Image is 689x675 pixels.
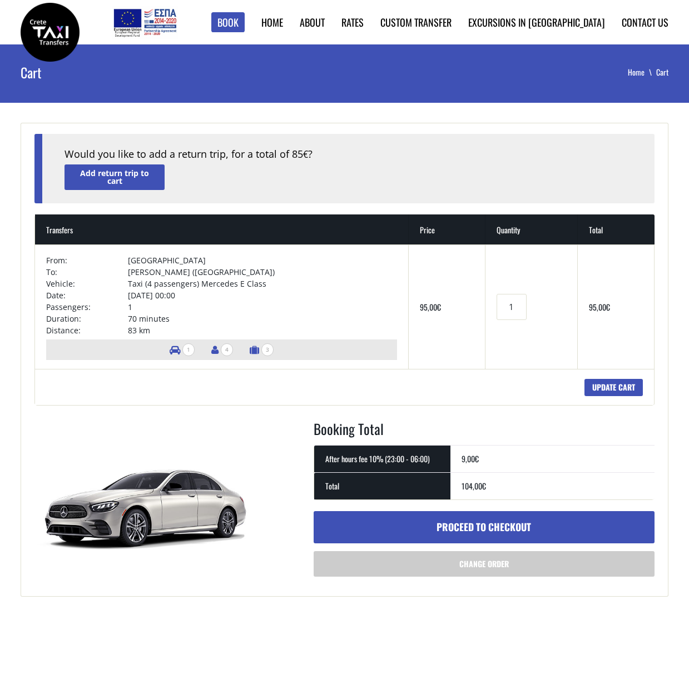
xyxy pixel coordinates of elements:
[482,480,486,492] span: €
[46,301,128,313] td: Passengers:
[46,278,128,289] td: Vehicle:
[341,15,364,29] a: Rates
[300,15,325,29] a: About
[628,66,656,78] a: Home
[128,289,397,301] td: [DATE] 00:00
[589,301,610,313] bdi: 95,00
[46,266,128,278] td: To:
[622,15,668,29] a: Contact us
[46,289,128,301] td: Date:
[65,164,165,189] a: Add return trip to cart
[182,343,195,356] span: 1
[437,301,441,313] span: €
[112,6,178,39] img: e-bannersEUERDF180X90.jpg
[21,3,80,62] img: Crete Taxi Transfers | Crete Taxi Transfers Cart | Crete Taxi Transfers
[128,278,397,289] td: Taxi (4 passengers) Mercedes E Class
[46,313,128,324] td: Duration:
[34,419,257,586] img: Taxi (4 passengers) Mercedes E Class
[128,313,397,324] td: 70 minutes
[475,453,479,464] span: €
[128,301,397,313] td: 1
[21,44,239,100] h1: Cart
[584,379,643,396] input: Update cart
[409,214,485,244] th: Price
[578,214,655,244] th: Total
[128,324,397,336] td: 83 km
[46,324,128,336] td: Distance:
[261,15,283,29] a: Home
[420,301,441,313] bdi: 95,00
[606,301,610,313] span: €
[211,12,245,33] a: Book
[314,472,450,499] th: Total
[21,25,80,37] a: Crete Taxi Transfers | Crete Taxi Transfers Cart | Crete Taxi Transfers
[314,445,450,472] th: After hours fee 10% (23:00 - 06:00)
[314,419,655,446] h2: Booking Total
[206,339,239,360] li: Number of passengers
[656,67,668,78] li: Cart
[65,147,632,162] div: Would you like to add a return trip, for a total of 85 ?
[462,453,479,464] bdi: 9,00
[462,480,486,492] bdi: 104,00
[164,339,200,360] li: Number of vehicles
[35,214,409,244] th: Transfers
[303,148,308,161] span: €
[221,343,233,356] span: 4
[314,511,655,543] a: Proceed to checkout
[497,294,527,320] input: Transfers quantity
[46,254,128,266] td: From:
[485,214,578,244] th: Quantity
[244,339,279,360] li: Number of luggage items
[128,254,397,266] td: [GEOGRAPHIC_DATA]
[261,343,274,356] span: 3
[380,15,452,29] a: Custom Transfer
[468,15,605,29] a: Excursions in [GEOGRAPHIC_DATA]
[128,266,397,278] td: [PERSON_NAME] ([GEOGRAPHIC_DATA])
[314,551,655,577] a: Change order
